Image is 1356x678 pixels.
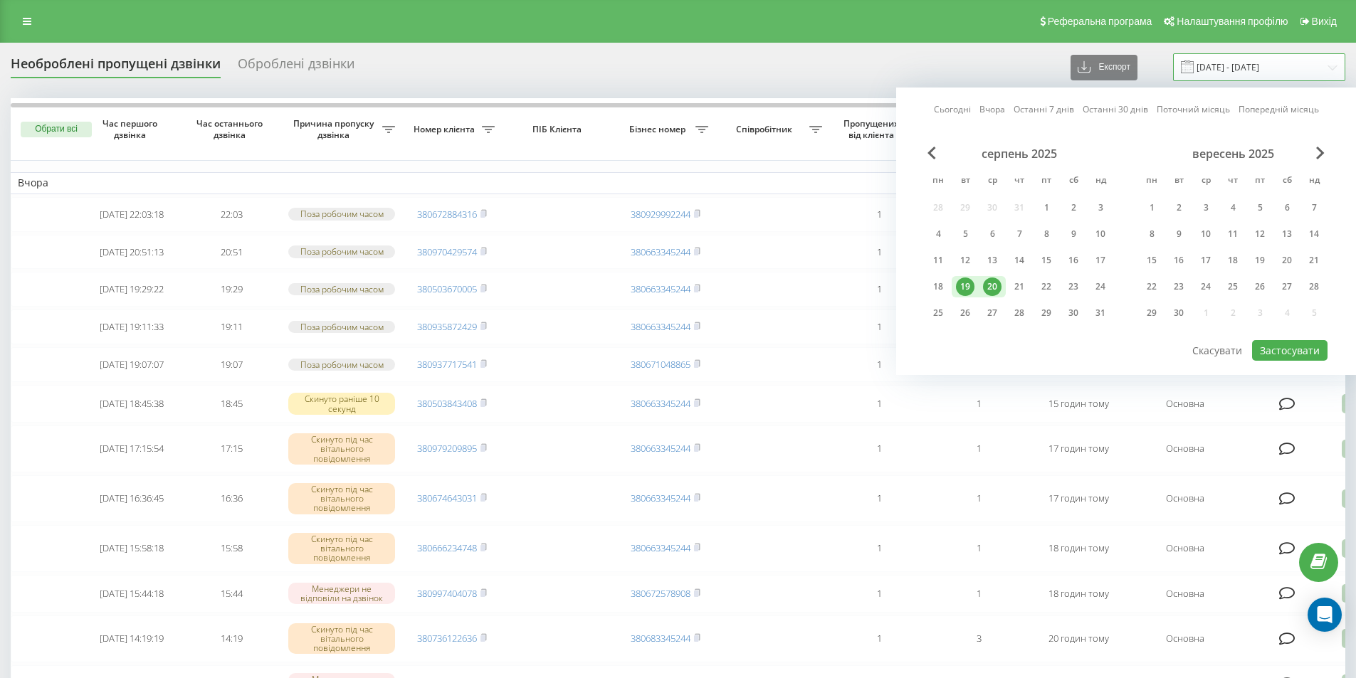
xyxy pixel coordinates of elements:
abbr: вівторок [955,171,976,192]
div: чт 25 вер 2025 р. [1219,276,1246,297]
abbr: неділя [1303,171,1325,192]
div: 10 [1197,225,1215,243]
div: 7 [1305,198,1323,217]
div: 2 [1064,198,1083,217]
td: 22:03 [182,197,281,232]
button: Експорт [1071,55,1137,80]
div: 20 [983,277,1002,296]
div: пн 4 серп 2025 р. [925,223,952,245]
div: чт 7 серп 2025 р. [1006,223,1033,245]
td: 20 годин тому [1029,615,1128,662]
div: ср 17 вер 2025 р. [1192,250,1219,271]
div: 1 [1037,198,1056,217]
td: 1 [929,575,1029,613]
div: Менеджери не відповіли на дзвінок [288,583,395,604]
div: 27 [983,304,1002,322]
div: серпень 2025 [925,147,1114,161]
div: 7 [1010,225,1029,243]
td: 3 [929,615,1029,662]
div: пн 11 серп 2025 р. [925,250,952,271]
div: 29 [1142,304,1161,322]
div: 16 [1170,251,1188,270]
a: 380683345244 [631,632,690,645]
td: 1 [929,425,1029,472]
div: Скинуто під час вітального повідомлення [288,533,395,564]
div: сб 27 вер 2025 р. [1273,276,1300,297]
div: сб 9 серп 2025 р. [1060,223,1087,245]
div: 4 [929,225,947,243]
div: 30 [1170,304,1188,322]
abbr: неділя [1090,171,1111,192]
td: 17 годин тому [1029,425,1128,472]
div: 25 [1224,277,1242,296]
div: сб 6 вер 2025 р. [1273,197,1300,218]
div: 12 [1251,225,1269,243]
td: 17:15 [182,425,281,472]
div: сб 2 серп 2025 р. [1060,197,1087,218]
abbr: четвер [1009,171,1030,192]
a: Поточний місяць [1157,102,1230,116]
div: Поза робочим часом [288,321,395,333]
div: 21 [1305,251,1323,270]
div: пт 8 серп 2025 р. [1033,223,1060,245]
div: чт 14 серп 2025 р. [1006,250,1033,271]
td: Основна [1128,385,1242,423]
td: [DATE] 19:29:22 [82,272,182,307]
div: пт 22 серп 2025 р. [1033,276,1060,297]
div: пн 25 серп 2025 р. [925,302,952,324]
div: чт 28 серп 2025 р. [1006,302,1033,324]
button: Застосувати [1252,340,1328,361]
div: 18 [1224,251,1242,270]
abbr: понеділок [1141,171,1162,192]
td: 18 годин тому [1029,525,1128,572]
td: [DATE] 22:03:18 [82,197,182,232]
div: нд 31 серп 2025 р. [1087,302,1114,324]
div: нд 7 вер 2025 р. [1300,197,1328,218]
div: вт 23 вер 2025 р. [1165,276,1192,297]
div: чт 18 вер 2025 р. [1219,250,1246,271]
button: Обрати всі [21,122,92,137]
div: чт 4 вер 2025 р. [1219,197,1246,218]
div: 2 [1170,198,1188,217]
div: Скинуто під час вітального повідомлення [288,433,395,465]
div: 4 [1224,198,1242,217]
div: ср 10 вер 2025 р. [1192,223,1219,245]
div: 16 [1064,251,1083,270]
a: 380979209895 [417,442,477,455]
a: 380666234748 [417,541,477,554]
td: [DATE] 14:19:19 [82,615,182,662]
div: 5 [1251,198,1269,217]
div: пт 29 серп 2025 р. [1033,302,1060,324]
a: 380663345244 [631,282,690,295]
div: вт 26 серп 2025 р. [952,302,979,324]
td: Основна [1128,525,1242,572]
td: 19:07 [182,347,281,382]
td: [DATE] 17:15:54 [82,425,182,472]
td: Основна [1128,575,1242,613]
div: нд 17 серп 2025 р. [1087,250,1114,271]
div: ср 3 вер 2025 р. [1192,197,1219,218]
a: 380970429574 [417,245,477,258]
td: 20:51 [182,235,281,270]
div: 30 [1064,304,1083,322]
div: сб 16 серп 2025 р. [1060,250,1087,271]
div: 19 [1251,251,1269,270]
div: 23 [1064,277,1083,296]
div: вт 30 вер 2025 р. [1165,302,1192,324]
div: 11 [929,251,947,270]
div: пт 26 вер 2025 р. [1246,276,1273,297]
a: 380674643031 [417,492,477,504]
div: пт 5 вер 2025 р. [1246,197,1273,218]
div: 1 [1142,198,1161,217]
span: ПІБ Клієнта [514,124,604,135]
a: Останні 7 днів [1014,102,1074,116]
td: 16:36 [182,475,281,522]
div: пт 15 серп 2025 р. [1033,250,1060,271]
div: пн 29 вер 2025 р. [1138,302,1165,324]
div: нд 3 серп 2025 р. [1087,197,1114,218]
div: 19 [956,277,974,296]
div: ср 27 серп 2025 р. [979,302,1006,324]
div: 5 [956,225,974,243]
abbr: середа [982,171,1003,192]
td: 15 годин тому [1029,385,1128,423]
